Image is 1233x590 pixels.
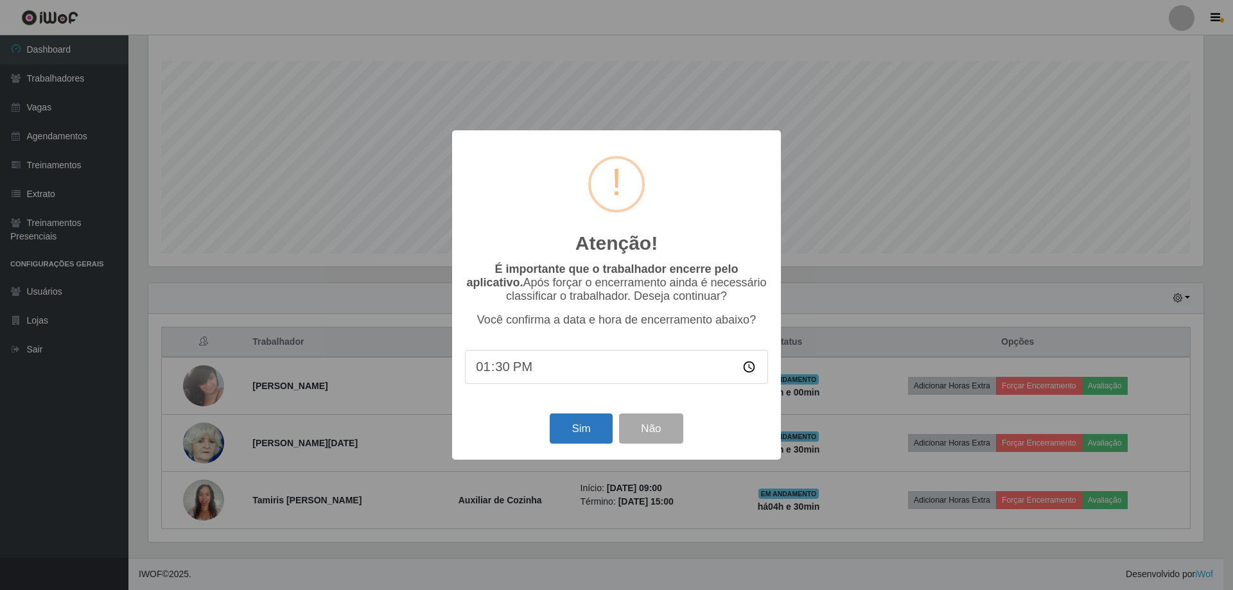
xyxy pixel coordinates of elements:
p: Você confirma a data e hora de encerramento abaixo? [465,313,768,327]
p: Após forçar o encerramento ainda é necessário classificar o trabalhador. Deseja continuar? [465,263,768,303]
h2: Atenção! [575,232,658,255]
button: Sim [550,413,612,444]
button: Não [619,413,683,444]
b: É importante que o trabalhador encerre pelo aplicativo. [466,263,738,289]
